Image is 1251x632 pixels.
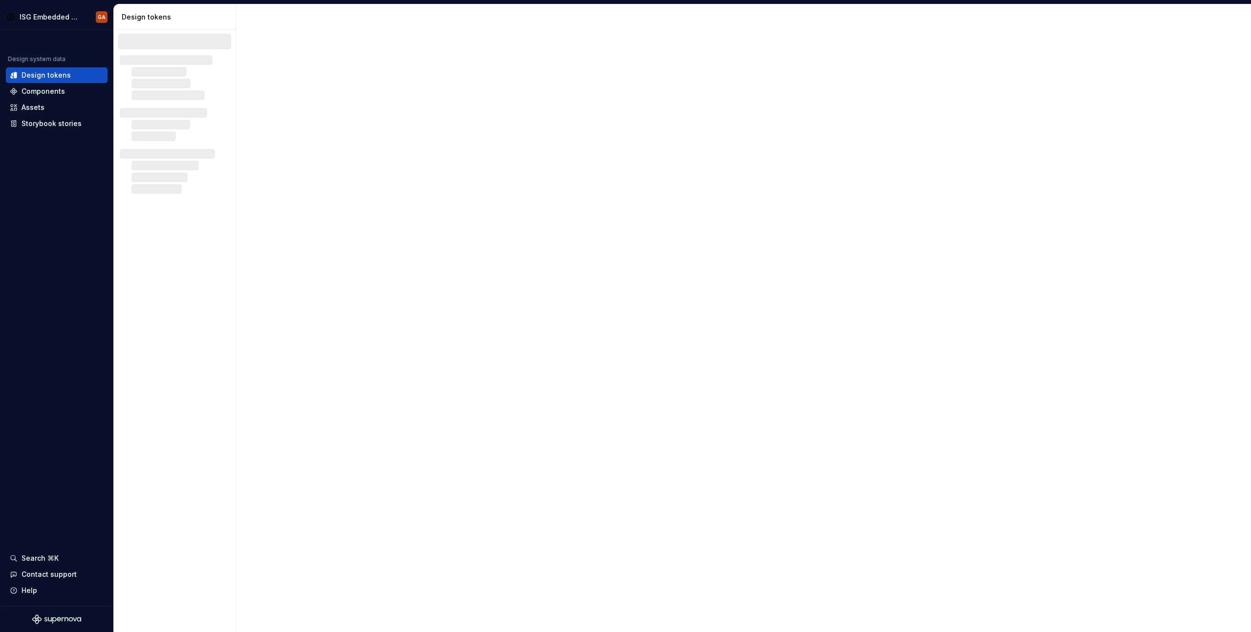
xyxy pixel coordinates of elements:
[22,569,77,579] div: Contact support
[2,6,111,27] button: ISG Embedded Design SystemGA
[22,86,65,96] div: Components
[22,70,71,80] div: Design tokens
[6,567,108,582] button: Contact support
[20,12,82,22] div: ISG Embedded Design System
[8,55,65,63] div: Design system data
[32,614,81,624] svg: Supernova Logo
[22,553,59,563] div: Search ⌘K
[22,119,82,128] div: Storybook stories
[22,103,44,112] div: Assets
[122,12,232,22] div: Design tokens
[6,100,108,115] a: Assets
[6,84,108,99] a: Components
[6,116,108,131] a: Storybook stories
[98,13,106,21] div: GA
[6,67,108,83] a: Design tokens
[6,583,108,598] button: Help
[6,550,108,566] button: Search ⌘K
[22,586,37,595] div: Help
